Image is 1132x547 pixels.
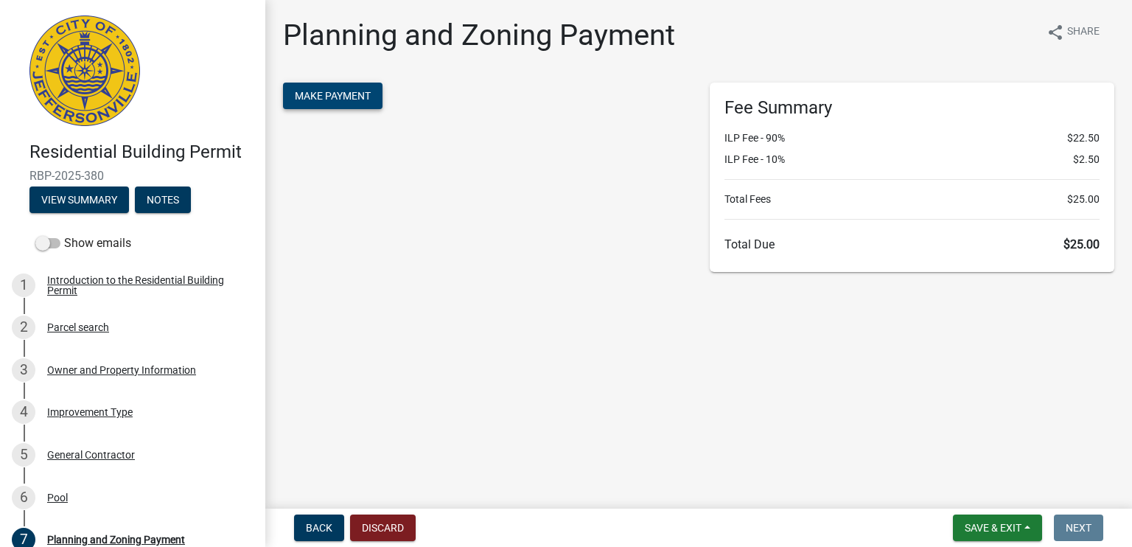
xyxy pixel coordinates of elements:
button: Back [294,515,344,541]
span: $25.00 [1063,237,1100,251]
button: Save & Exit [953,515,1042,541]
li: ILP Fee - 90% [724,130,1100,146]
span: $25.00 [1067,192,1100,207]
li: Total Fees [724,192,1100,207]
span: Next [1066,522,1091,534]
wm-modal-confirm: Notes [135,195,191,206]
div: Parcel search [47,322,109,332]
span: $2.50 [1073,152,1100,167]
div: Planning and Zoning Payment [47,534,185,545]
h4: Residential Building Permit [29,142,254,163]
div: 3 [12,358,35,382]
span: $22.50 [1067,130,1100,146]
button: View Summary [29,187,129,213]
button: Discard [350,515,416,541]
div: 1 [12,273,35,297]
div: Pool [47,492,68,503]
span: Back [306,522,332,534]
div: 4 [12,400,35,424]
div: 2 [12,316,35,339]
button: Make Payment [283,83,382,109]
button: shareShare [1035,18,1111,46]
label: Show emails [35,234,131,252]
h1: Planning and Zoning Payment [283,18,675,53]
div: 6 [12,486,35,509]
i: share [1047,24,1064,41]
span: RBP-2025-380 [29,169,236,183]
span: Share [1067,24,1100,41]
button: Next [1054,515,1103,541]
li: ILP Fee - 10% [724,152,1100,167]
div: 5 [12,443,35,467]
h6: Fee Summary [724,97,1100,119]
div: Owner and Property Information [47,365,196,375]
span: Make Payment [295,90,371,102]
button: Notes [135,187,191,213]
img: City of Jeffersonville, Indiana [29,15,140,126]
span: Save & Exit [965,522,1021,534]
div: Introduction to the Residential Building Permit [47,275,242,296]
wm-modal-confirm: Summary [29,195,129,206]
div: Improvement Type [47,407,133,417]
div: General Contractor [47,450,135,460]
h6: Total Due [724,237,1100,251]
